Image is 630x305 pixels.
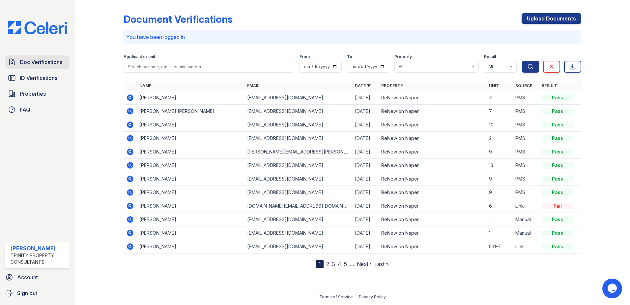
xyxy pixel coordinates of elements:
label: Result [484,54,496,59]
td: PMS [513,118,539,132]
td: [PERSON_NAME] [PERSON_NAME] [137,105,244,118]
a: 3 [332,261,335,267]
label: Applicant or unit [124,54,155,59]
td: Link [513,199,539,213]
div: Pass [542,189,573,196]
div: Trinity Property Consultants [11,252,67,265]
td: [PERSON_NAME] [137,213,244,226]
span: Properties [20,90,46,98]
div: Pass [542,108,573,115]
td: PMS [513,132,539,145]
td: 9 [486,145,513,159]
td: ReNew on Naper [379,132,486,145]
td: ReNew on Naper [379,159,486,172]
td: [DATE] [352,186,379,199]
td: 1 [486,226,513,240]
a: Next › [357,261,372,267]
td: [DATE] [352,199,379,213]
a: Doc Verifications [5,55,70,69]
td: [EMAIL_ADDRESS][DOMAIN_NAME] [244,186,352,199]
a: Account [3,271,72,284]
iframe: chat widget [602,279,623,298]
td: [EMAIL_ADDRESS][DOMAIN_NAME] [244,105,352,118]
td: ReNew on Naper [379,118,486,132]
td: [DATE] [352,226,379,240]
span: Account [17,273,38,281]
td: [DATE] [352,240,379,254]
td: [PERSON_NAME] [137,145,244,159]
span: Sign out [17,289,37,297]
td: [DATE] [352,159,379,172]
td: [EMAIL_ADDRESS][DOMAIN_NAME] [244,172,352,186]
span: ID Verifications [20,74,57,82]
td: ReNew on Naper [379,186,486,199]
div: Document Verifications [124,13,233,25]
td: [EMAIL_ADDRESS][DOMAIN_NAME] [244,118,352,132]
td: [EMAIL_ADDRESS][DOMAIN_NAME] [244,240,352,254]
td: PMS [513,186,539,199]
td: 6 [486,199,513,213]
td: 1 [486,213,513,226]
div: Pass [542,94,573,101]
td: ReNew on Naper [379,145,486,159]
a: FAQ [5,103,70,116]
div: Pass [542,149,573,155]
div: Pass [542,230,573,236]
div: Pass [542,121,573,128]
td: ReNew on Naper [379,172,486,186]
td: [DATE] [352,172,379,186]
td: [PERSON_NAME] [137,132,244,145]
a: Name [139,83,151,88]
td: PMS [513,172,539,186]
td: [EMAIL_ADDRESS][DOMAIN_NAME] [244,91,352,105]
a: Result [542,83,557,88]
td: [PERSON_NAME] [137,240,244,254]
div: Pass [542,135,573,142]
label: To [347,54,352,59]
td: [PERSON_NAME][EMAIL_ADDRESS][PERSON_NAME][DOMAIN_NAME] [244,145,352,159]
td: [PERSON_NAME] [137,118,244,132]
div: Pass [542,162,573,169]
td: 2 [486,132,513,145]
td: ReNew on Naper [379,240,486,254]
div: | [355,294,357,299]
a: Properties [5,87,70,100]
td: ReNew on Naper [379,213,486,226]
td: PMS [513,159,539,172]
td: ReNew on Naper [379,226,486,240]
td: 531-7 [486,240,513,254]
td: PMS [513,105,539,118]
td: [PERSON_NAME] [137,91,244,105]
a: ID Verifications [5,71,70,85]
img: CE_Logo_Blue-a8612792a0a2168367f1c8372b55b34899dd931a85d93a1a3d3e32e68fde9ad4.png [3,21,72,34]
a: 4 [338,261,341,267]
a: Terms of Service [319,294,353,299]
td: Manual [513,213,539,226]
span: FAQ [20,106,30,114]
label: From [300,54,310,59]
td: [DATE] [352,145,379,159]
td: [DOMAIN_NAME][EMAIL_ADDRESS][DOMAIN_NAME] [244,199,352,213]
p: You have been logged in [126,33,579,41]
div: Pass [542,243,573,250]
td: [PERSON_NAME] [137,159,244,172]
td: 9 [486,172,513,186]
td: 7 [486,91,513,105]
td: [EMAIL_ADDRESS][DOMAIN_NAME] [244,213,352,226]
td: [DATE] [352,105,379,118]
label: Property [394,54,412,59]
a: Email [247,83,259,88]
td: PMS [513,91,539,105]
td: [DATE] [352,118,379,132]
a: Property [381,83,403,88]
td: [EMAIL_ADDRESS][DOMAIN_NAME] [244,132,352,145]
td: [PERSON_NAME] [137,172,244,186]
a: Sign out [3,287,72,300]
div: 1 [316,260,324,268]
td: ReNew on Naper [379,105,486,118]
a: Privacy Policy [359,294,386,299]
div: Fail [542,203,573,209]
td: [EMAIL_ADDRESS][DOMAIN_NAME] [244,226,352,240]
a: Last » [374,261,389,267]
